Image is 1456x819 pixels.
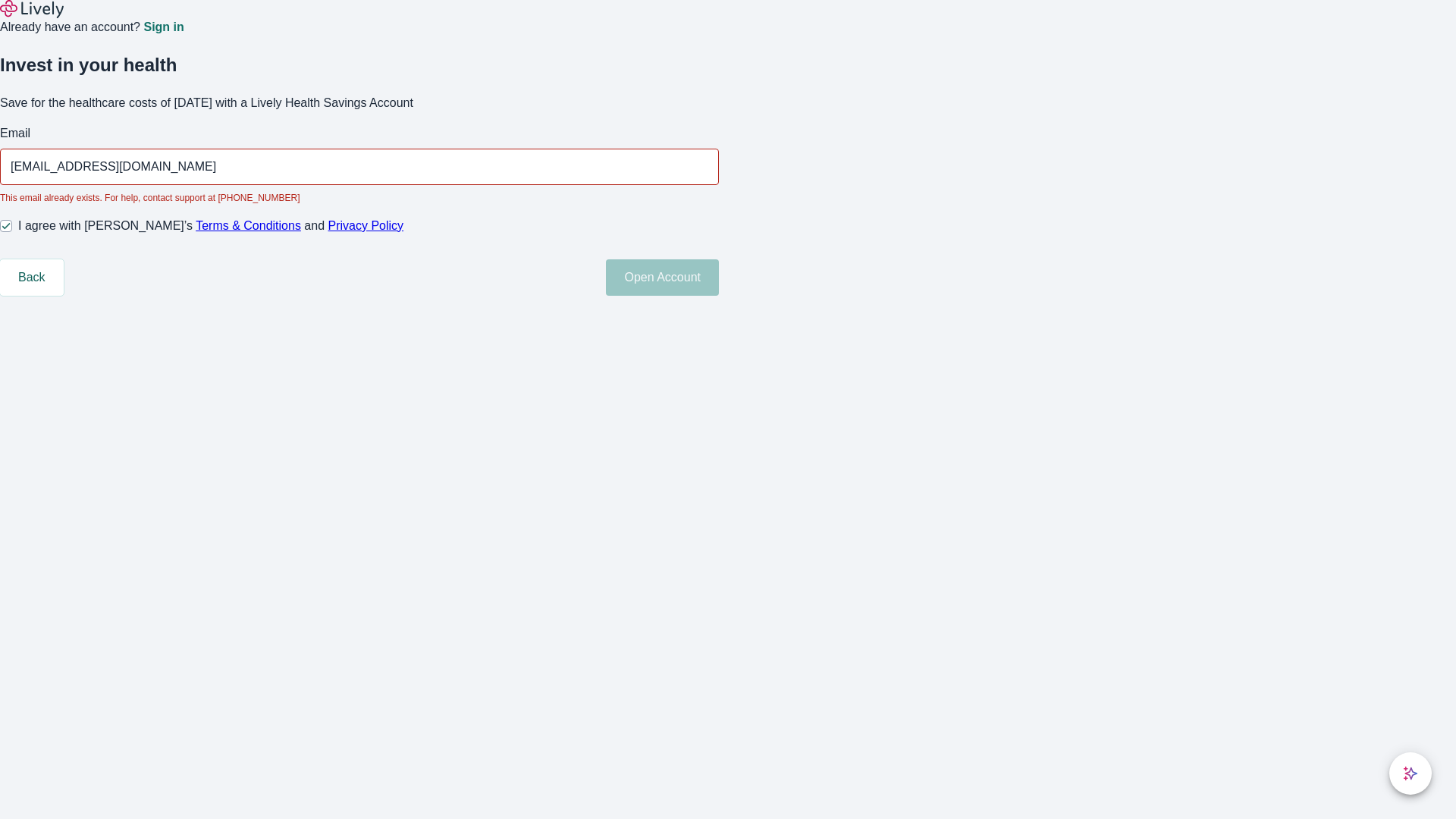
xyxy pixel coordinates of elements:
svg: Lively AI Assistant [1403,766,1418,781]
span: I agree with [PERSON_NAME]’s and [18,217,403,235]
a: Sign in [143,21,184,33]
button: chat [1389,752,1432,795]
a: Privacy Policy [328,219,404,232]
a: Terms & Conditions [196,219,301,232]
